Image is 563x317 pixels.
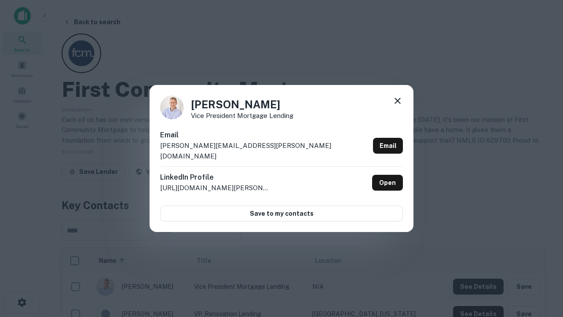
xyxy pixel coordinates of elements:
p: [PERSON_NAME][EMAIL_ADDRESS][PERSON_NAME][DOMAIN_NAME] [160,140,369,161]
h6: Email [160,130,369,140]
h6: LinkedIn Profile [160,172,270,183]
a: Open [372,175,403,191]
p: [URL][DOMAIN_NAME][PERSON_NAME] [160,183,270,193]
button: Save to my contacts [160,206,403,221]
h4: [PERSON_NAME] [191,96,293,112]
iframe: Chat Widget [519,218,563,261]
a: Email [373,138,403,154]
img: 1520878720083 [160,96,184,119]
p: Vice President Mortgage Lending [191,112,293,119]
